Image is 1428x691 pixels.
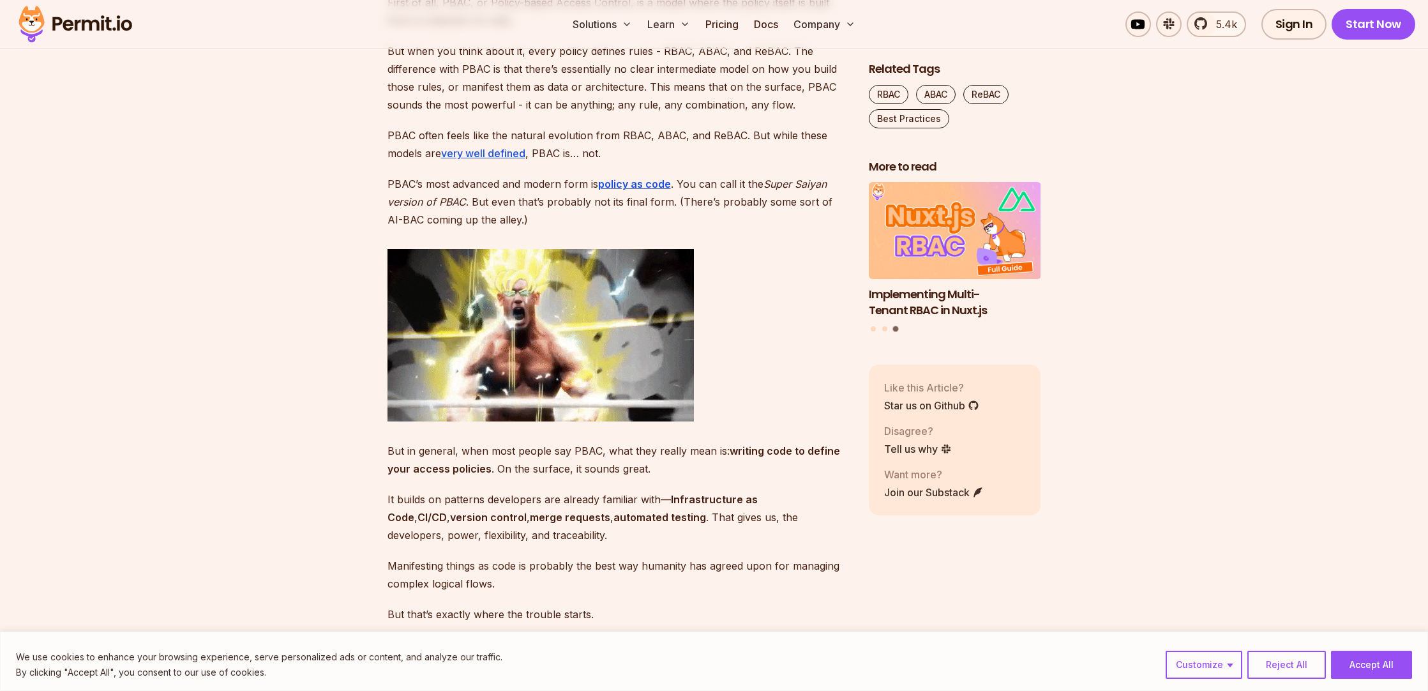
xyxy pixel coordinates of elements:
[1247,651,1326,679] button: Reject All
[869,183,1041,319] li: 3 of 3
[387,126,848,162] p: PBAC often feels like the natural evolution from RBAC, ABAC, and ReBAC. But while these models ar...
[788,11,861,37] button: Company
[530,511,610,524] strong: merge requests
[884,485,984,500] a: Join our Substack
[869,159,1041,175] h2: More to read
[642,11,695,37] button: Learn
[1208,17,1237,32] span: 5.4k
[450,511,527,524] strong: version control
[869,183,1041,334] div: Posts
[13,3,138,46] img: Permit logo
[567,11,637,37] button: Solutions
[387,42,848,114] p: But when you think about it, every policy defines rules - RBAC, ABAC, and ReBAC. The difference w...
[387,249,694,421] img: image (18).gif
[884,398,979,413] a: Star us on Github
[387,493,758,524] strong: Infrastructure as Code
[749,11,783,37] a: Docs
[884,441,952,457] a: Tell us why
[871,327,876,332] button: Go to slide 1
[613,511,706,524] strong: automated testing
[869,183,1041,319] a: Implementing Multi-Tenant RBAC in Nuxt.jsImplementing Multi-Tenant RBAC in Nuxt.js
[893,326,899,332] button: Go to slide 3
[387,605,848,623] p: But that’s exactly where the trouble starts.
[916,85,956,104] a: ABAC
[387,490,848,544] p: It builds on patterns developers are already familiar with— , , , , . That gives us, the develope...
[1261,9,1327,40] a: Sign In
[869,61,1041,77] h2: Related Tags
[387,557,848,593] p: Manifesting things as code is probably the best way humanity has agreed upon for managing complex...
[884,380,979,395] p: Like this Article?
[963,85,1009,104] a: ReBAC
[387,442,848,478] p: But in general, when most people say PBAC, what they really mean is: . On the surface, it sounds ...
[700,11,744,37] a: Pricing
[884,467,984,482] p: Want more?
[1187,11,1246,37] a: 5.4k
[1332,9,1415,40] a: Start Now
[387,175,848,229] p: PBAC’s most advanced and modern form is . You can call it the . But even that’s probably not its ...
[417,511,447,524] strong: CI/CD
[598,178,671,190] a: policy as code
[869,109,949,128] a: Best Practices
[387,600,848,672] h2: Issue 1: The Language Problem
[387,178,827,208] em: Super Saiyan version of PBAC
[387,444,840,475] strong: writing code to define your access policies
[869,287,1041,319] h3: Implementing Multi-Tenant RBAC in Nuxt.js
[882,327,887,332] button: Go to slide 2
[869,85,908,104] a: RBAC
[1331,651,1412,679] button: Accept All
[441,147,525,160] a: very well defined
[16,649,502,665] p: We use cookies to enhance your browsing experience, serve personalized ads or content, and analyz...
[884,423,952,439] p: Disagree?
[869,183,1041,280] img: Implementing Multi-Tenant RBAC in Nuxt.js
[1166,651,1242,679] button: Customize
[16,665,502,680] p: By clicking "Accept All", you consent to our use of cookies.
